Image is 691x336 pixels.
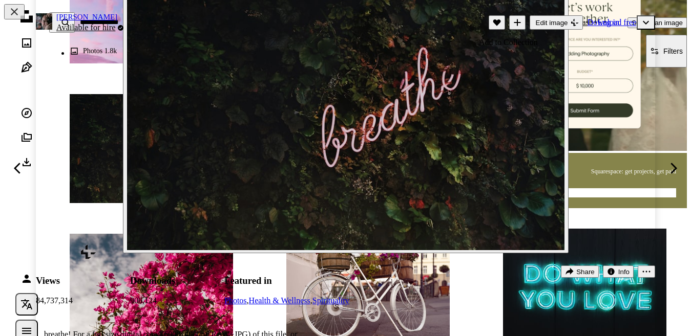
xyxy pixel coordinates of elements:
span: , [247,296,249,305]
a: Health & Wellness [249,296,310,305]
h3: Downloads [130,275,175,286]
span: , [310,296,312,305]
img: Go to Tim Goedhart's profile [36,13,52,30]
a: Go to Tim Goedhart's profile [36,13,52,32]
a: Spirituality [312,296,349,305]
button: Choose download size [637,15,655,30]
a: Next [655,119,691,217]
button: More Actions [638,265,655,278]
a: Download free [587,15,636,30]
a: Photos [224,296,247,305]
button: Edit image [530,15,583,30]
span: 906,124 [130,296,157,305]
button: Like [489,15,505,30]
span: Share [576,268,595,276]
span: Info [618,268,630,276]
button: Stats about this image [603,265,634,278]
h3: Views [36,275,60,286]
button: Share this image [561,265,599,278]
h3: Featured in [224,275,272,286]
button: Add to Collection [509,15,526,30]
div: Add to Collection [474,34,543,51]
span: 84,737,314 [36,296,73,305]
a: [PERSON_NAME] [56,12,124,22]
a: Available for hire [56,22,124,33]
